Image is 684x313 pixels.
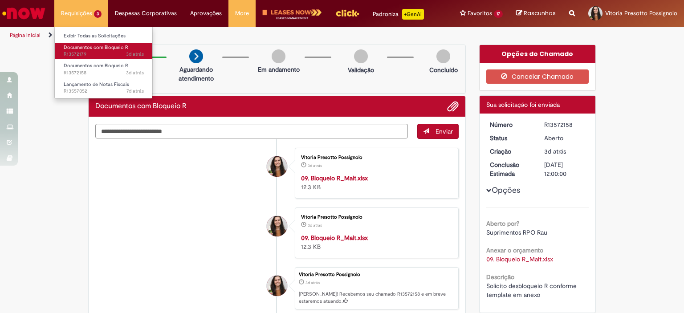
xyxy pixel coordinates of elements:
div: Vitoria Presotto Possignolo [301,215,449,220]
li: Vitoria Presotto Possignolo [95,267,459,310]
img: img-circle-grey.png [354,49,368,63]
span: 3d atrás [308,223,322,228]
img: img-circle-grey.png [272,49,285,63]
span: 17 [494,10,503,18]
b: Anexar o orçamento [486,246,543,254]
div: 12.3 KB [301,233,449,251]
time: 26/09/2025 17:59:26 [308,223,322,228]
p: [PERSON_NAME]! Recebemos seu chamado R13572158 e em breve estaremos atuando. [299,291,454,305]
span: Despesas Corporativas [115,9,177,18]
a: Download de 09. Bloqueio R_Malt.xlsx [486,255,553,263]
img: click_logo_yellow_360x200.png [335,6,359,20]
span: Aprovações [190,9,222,18]
img: ServiceNow [1,4,47,22]
img: img-circle-grey.png [436,49,450,63]
button: Cancelar Chamado [486,69,589,84]
time: 22/09/2025 21:53:07 [126,88,144,94]
b: Descrição [486,273,514,281]
textarea: Digite sua mensagem aqui... [95,124,408,139]
a: 09. Bloqueio R_Malt.xlsx [301,174,368,182]
dt: Status [483,134,538,142]
time: 26/09/2025 18:10:40 [126,51,144,57]
a: Página inicial [10,32,41,39]
a: Aberto R13557052 : Lançamento de Notas Fiscais [55,80,153,96]
button: Adicionar anexos [447,101,459,112]
img: logo-leases-transp-branco.png [262,9,322,20]
div: Opções do Chamado [480,45,596,63]
span: 3d atrás [126,69,144,76]
div: R13572158 [544,120,586,129]
span: Rascunhos [524,9,556,17]
ul: Requisições [54,27,153,99]
div: Vitoria Presotto Possignolo [267,156,287,177]
span: Vitoria Presotto Possignolo [605,9,677,17]
span: Sua solicitação foi enviada [486,101,560,109]
time: 26/09/2025 18:03:02 [305,280,320,285]
p: Validação [348,65,374,74]
div: 12.3 KB [301,174,449,191]
div: Vitoria Presotto Possignolo [267,276,287,296]
span: 3d atrás [544,147,566,155]
span: More [235,9,249,18]
button: Enviar [417,124,459,139]
span: 7d atrás [126,88,144,94]
a: Exibir Todas as Solicitações [55,31,153,41]
div: 26/09/2025 18:03:02 [544,147,586,156]
span: 3d atrás [126,51,144,57]
time: 26/09/2025 18:03:03 [126,69,144,76]
a: Aberto R13572158 : Documentos com Bloqueio R [55,61,153,77]
h2: Documentos com Bloqueio R Histórico de tíquete [95,102,187,110]
time: 26/09/2025 18:02:58 [308,163,322,168]
time: 26/09/2025 18:03:02 [544,147,566,155]
a: Aberto R13572179 : Documentos com Bloqueio R [55,43,153,59]
p: Aguardando atendimento [175,65,218,83]
dt: Criação [483,147,538,156]
span: Documentos com Bloqueio R [64,62,128,69]
div: Aberto [544,134,586,142]
span: Requisições [61,9,92,18]
div: Vitoria Presotto Possignolo [267,216,287,236]
span: Lançamento de Notas Fiscais [64,81,129,88]
p: +GenAi [402,9,424,20]
span: Documentos com Bloqueio R [64,44,128,51]
ul: Trilhas de página [7,27,449,44]
dt: Conclusão Estimada [483,160,538,178]
span: R13557052 [64,88,144,95]
div: Vitoria Presotto Possignolo [301,155,449,160]
span: 3 [94,10,102,18]
span: Suprimentos RPO Rau [486,228,547,236]
span: Solicito desbloqueio R conforme template em anexo [486,282,578,299]
span: 3d atrás [305,280,320,285]
span: R13572158 [64,69,144,77]
dt: Número [483,120,538,129]
b: Aberto por? [486,220,519,228]
div: Vitoria Presotto Possignolo [299,272,454,277]
span: Favoritos [468,9,492,18]
p: Em andamento [258,65,300,74]
a: 09. Bloqueio R_Malt.xlsx [301,234,368,242]
img: arrow-next.png [189,49,203,63]
div: Padroniza [373,9,424,20]
p: Concluído [429,65,458,74]
div: [DATE] 12:00:00 [544,160,586,178]
span: R13572179 [64,51,144,58]
a: Rascunhos [516,9,556,18]
span: Enviar [436,127,453,135]
span: 3d atrás [308,163,322,168]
